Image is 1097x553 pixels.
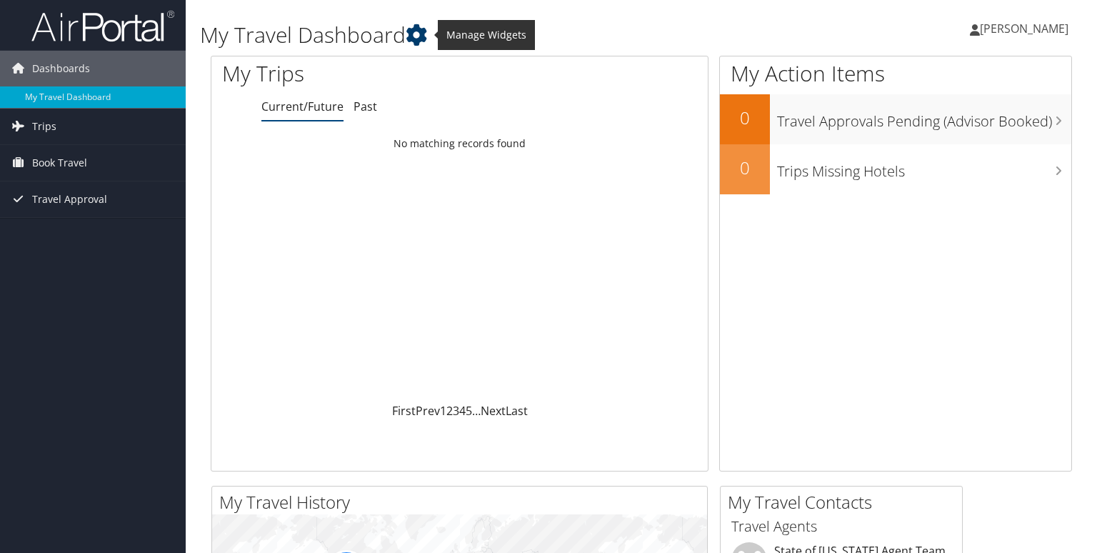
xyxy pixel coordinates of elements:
a: Prev [416,403,440,419]
h3: Travel Agents [731,517,951,537]
a: [PERSON_NAME] [970,7,1083,50]
a: Past [354,99,377,114]
h2: 0 [720,156,770,180]
a: Current/Future [261,99,344,114]
a: First [392,403,416,419]
span: Travel Approval [32,181,107,217]
h1: My Travel Dashboard [200,20,788,50]
a: 0Travel Approvals Pending (Advisor Booked) [720,94,1071,144]
a: 2 [446,403,453,419]
span: Trips [32,109,56,144]
span: … [472,403,481,419]
h3: Travel Approvals Pending (Advisor Booked) [777,104,1071,131]
h2: My Travel History [219,490,707,514]
span: [PERSON_NAME] [980,21,1068,36]
a: 4 [459,403,466,419]
span: Manage Widgets [438,20,535,50]
a: 1 [440,403,446,419]
a: 3 [453,403,459,419]
td: No matching records found [211,131,708,156]
h1: My Action Items [720,59,1071,89]
a: 0Trips Missing Hotels [720,144,1071,194]
h1: My Trips [222,59,491,89]
a: Last [506,403,528,419]
h2: My Travel Contacts [728,490,962,514]
span: Dashboards [32,51,90,86]
img: airportal-logo.png [31,9,174,43]
span: Book Travel [32,145,87,181]
a: 5 [466,403,472,419]
a: Next [481,403,506,419]
h2: 0 [720,106,770,130]
h3: Trips Missing Hotels [777,154,1071,181]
